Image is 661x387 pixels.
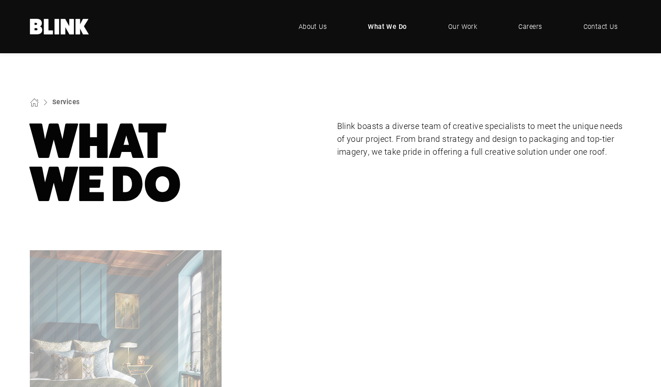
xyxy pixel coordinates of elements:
[505,13,555,40] a: Careers
[570,13,632,40] a: Contact Us
[30,156,181,213] nobr: We Do
[30,120,324,206] h1: What
[434,13,491,40] a: Our Work
[583,22,618,32] span: Contact Us
[518,22,542,32] span: Careers
[337,120,632,158] p: Blink boasts a diverse team of creative specialists to meet the unique needs of your project. Fro...
[299,22,327,32] span: About Us
[52,97,80,106] a: Services
[368,22,407,32] span: What We Do
[285,13,341,40] a: About Us
[448,22,478,32] span: Our Work
[354,13,421,40] a: What We Do
[30,19,89,34] a: Home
